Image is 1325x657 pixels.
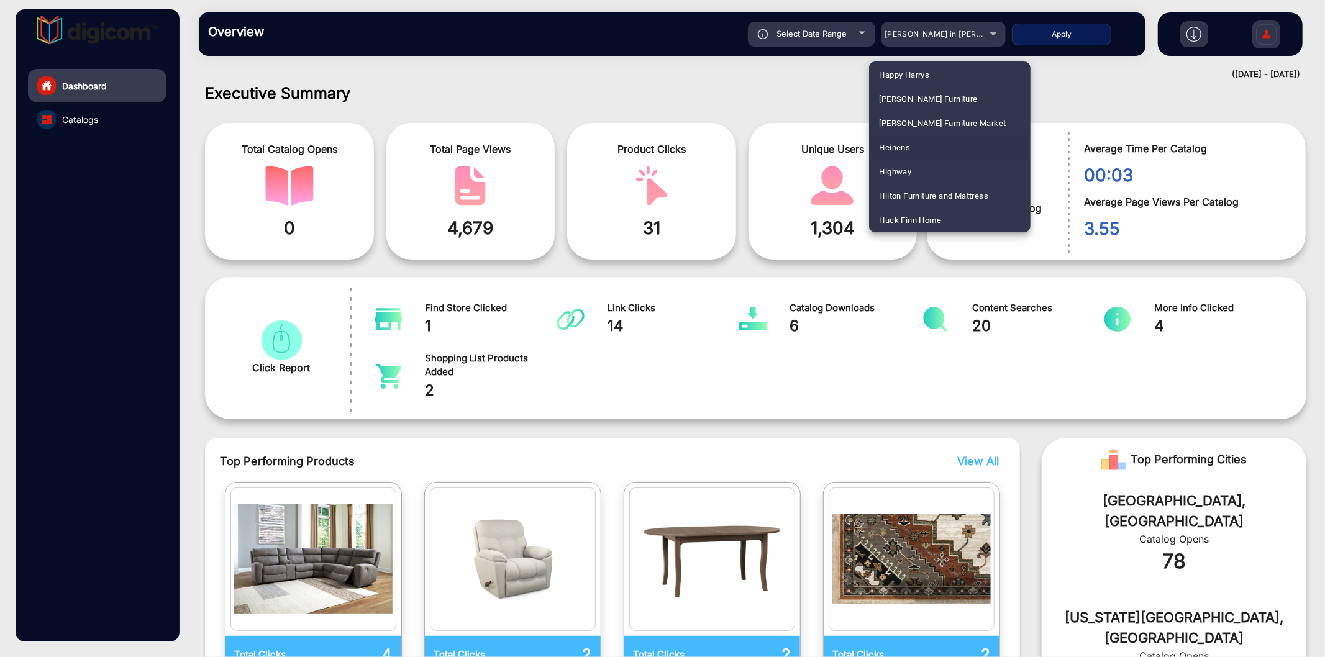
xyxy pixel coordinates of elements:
[879,135,910,160] span: Heinens
[879,87,977,111] span: [PERSON_NAME] Furniture
[879,184,988,208] span: Hilton Furniture and Mattress
[879,160,911,184] span: Highway
[879,63,929,87] span: Happy Harrys
[879,111,1006,135] span: [PERSON_NAME] Furniture Market
[879,208,941,232] span: Huck Finn Home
